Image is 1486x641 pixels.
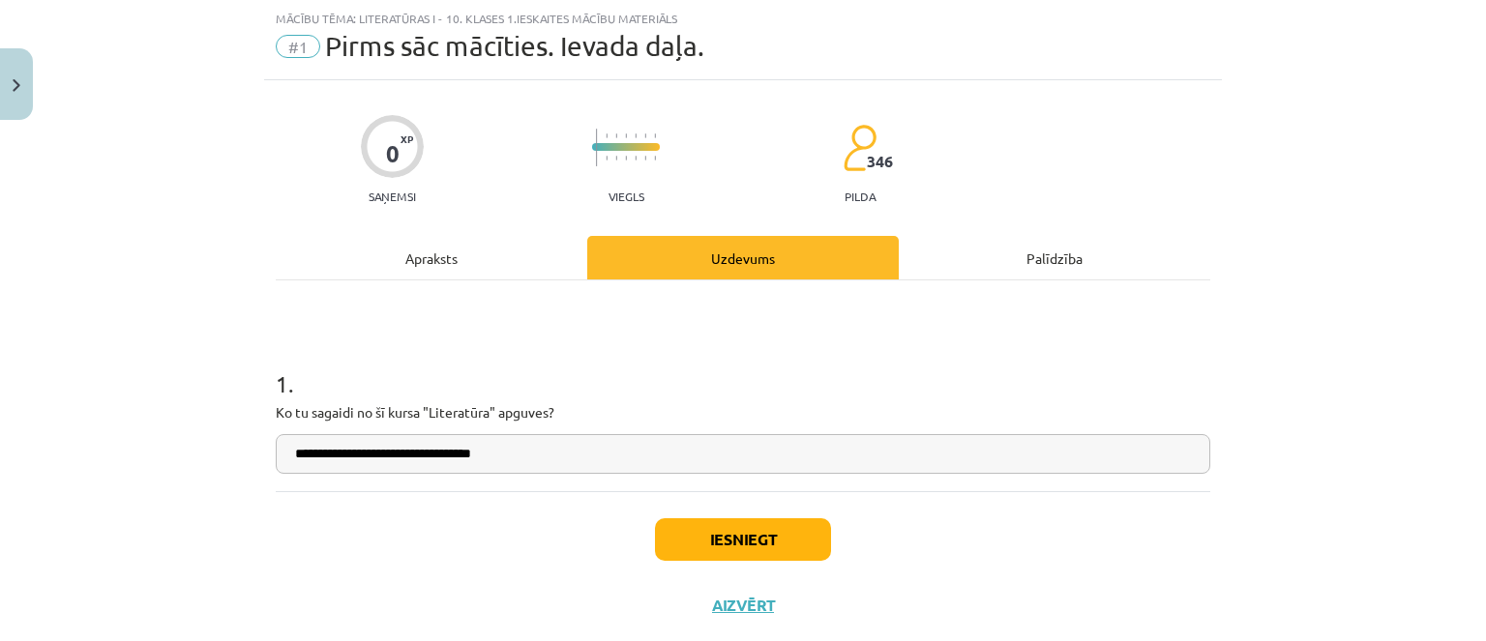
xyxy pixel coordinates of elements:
img: icon-short-line-57e1e144782c952c97e751825c79c345078a6d821885a25fce030b3d8c18986b.svg [635,133,637,138]
img: icon-short-line-57e1e144782c952c97e751825c79c345078a6d821885a25fce030b3d8c18986b.svg [615,133,617,138]
button: Iesniegt [655,518,831,561]
img: icon-short-line-57e1e144782c952c97e751825c79c345078a6d821885a25fce030b3d8c18986b.svg [654,156,656,160]
span: 346 [867,153,893,170]
span: #1 [276,35,320,58]
img: icon-short-line-57e1e144782c952c97e751825c79c345078a6d821885a25fce030b3d8c18986b.svg [625,156,627,160]
div: Palīdzība [899,236,1210,279]
p: Ko tu sagaidi no šī kursa "Literatūra" apguves? [276,402,1210,422]
div: Mācību tēma: Literatūras i - 10. klases 1.ieskaites mācību materiāls [276,12,1210,25]
img: icon-short-line-57e1e144782c952c97e751825c79c345078a6d821885a25fce030b3d8c18986b.svg [615,156,617,160]
div: 0 [386,140,400,167]
img: icon-short-line-57e1e144782c952c97e751825c79c345078a6d821885a25fce030b3d8c18986b.svg [635,156,637,160]
p: pilda [845,189,876,203]
img: icon-short-line-57e1e144782c952c97e751825c79c345078a6d821885a25fce030b3d8c18986b.svg [644,133,646,138]
div: Uzdevums [587,236,899,279]
img: icon-long-line-d9ea69661e0d244f92f715978eff75569469978d946b2353a9bb055b3ed8787d.svg [596,129,598,166]
p: Saņemsi [361,189,424,203]
img: icon-short-line-57e1e144782c952c97e751825c79c345078a6d821885a25fce030b3d8c18986b.svg [654,133,656,138]
img: icon-short-line-57e1e144782c952c97e751825c79c345078a6d821885a25fce030b3d8c18986b.svg [606,133,608,138]
img: icon-short-line-57e1e144782c952c97e751825c79c345078a6d821885a25fce030b3d8c18986b.svg [644,156,646,160]
img: icon-short-line-57e1e144782c952c97e751825c79c345078a6d821885a25fce030b3d8c18986b.svg [606,156,608,160]
img: icon-short-line-57e1e144782c952c97e751825c79c345078a6d821885a25fce030b3d8c18986b.svg [625,133,627,138]
span: Pirms sāc mācīties. Ievada daļa. [325,30,704,62]
div: Apraksts [276,236,587,279]
span: XP [401,133,413,144]
img: icon-close-lesson-0947bae3869378f0d4975bcd49f059093ad1ed9edebbc8119c70593378902aed.svg [13,79,20,92]
img: students-c634bb4e5e11cddfef0936a35e636f08e4e9abd3cc4e673bd6f9a4125e45ecb1.svg [843,124,877,172]
p: Viegls [609,189,644,203]
h1: 1 . [276,336,1210,396]
button: Aizvērt [706,596,780,615]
